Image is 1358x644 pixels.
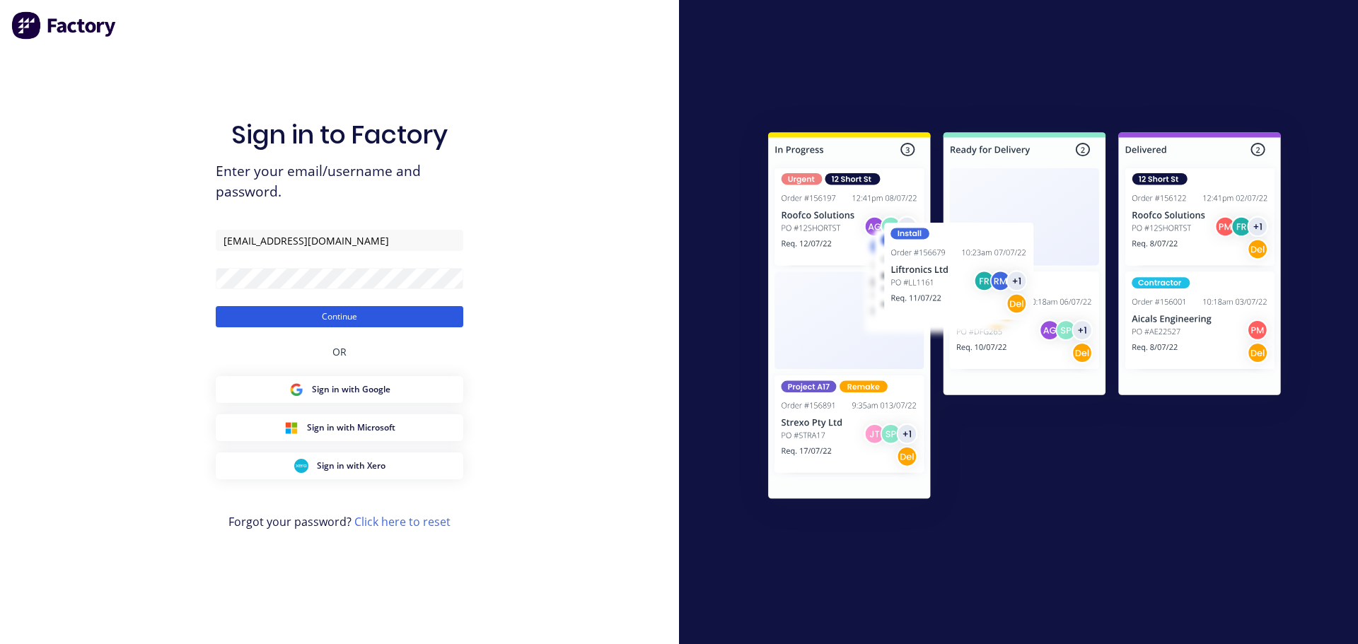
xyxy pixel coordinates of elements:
[294,459,308,473] img: Xero Sign in
[228,513,451,530] span: Forgot your password?
[289,382,303,397] img: Google Sign in
[216,452,463,479] button: Xero Sign inSign in with Xero
[307,421,395,434] span: Sign in with Microsoft
[216,376,463,403] button: Google Sign inSign in with Google
[216,306,463,327] button: Continue
[317,459,385,472] span: Sign in with Xero
[231,119,448,150] h1: Sign in to Factory
[216,230,463,251] input: Email/Username
[332,327,347,376] div: OR
[354,514,451,529] a: Click here to reset
[737,104,1312,532] img: Sign in
[216,414,463,441] button: Microsoft Sign inSign in with Microsoft
[284,421,298,435] img: Microsoft Sign in
[11,11,117,40] img: Factory
[216,161,463,202] span: Enter your email/username and password.
[312,383,390,396] span: Sign in with Google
